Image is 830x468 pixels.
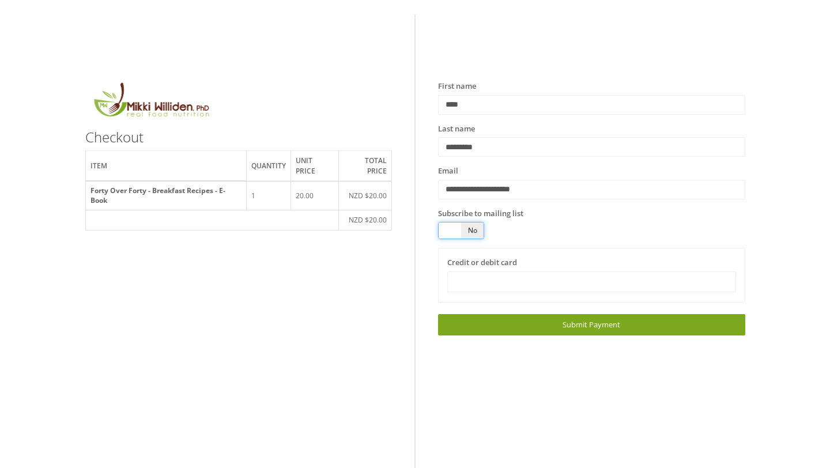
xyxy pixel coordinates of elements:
span: No [461,222,484,239]
a: Submit Payment [438,314,745,335]
td: 1 [247,181,291,210]
iframe: Secure card payment input frame [455,277,729,286]
label: Credit or debit card [447,257,517,269]
th: Item [85,151,247,181]
label: First name [438,81,476,92]
label: Last name [438,123,475,135]
label: Subscribe to mailing list [438,208,523,220]
h3: Checkout [85,130,393,145]
th: Quantity [247,151,291,181]
td: NZD $20.00 [339,181,392,210]
img: MikkiLogoMain.png [85,81,217,124]
td: NZD $20.00 [339,210,392,230]
td: 20.00 [291,181,339,210]
th: Unit price [291,151,339,181]
th: Forty Over Forty - Breakfast Recipes - E-Book [85,181,247,210]
label: Email [438,165,458,177]
th: Total price [339,151,392,181]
